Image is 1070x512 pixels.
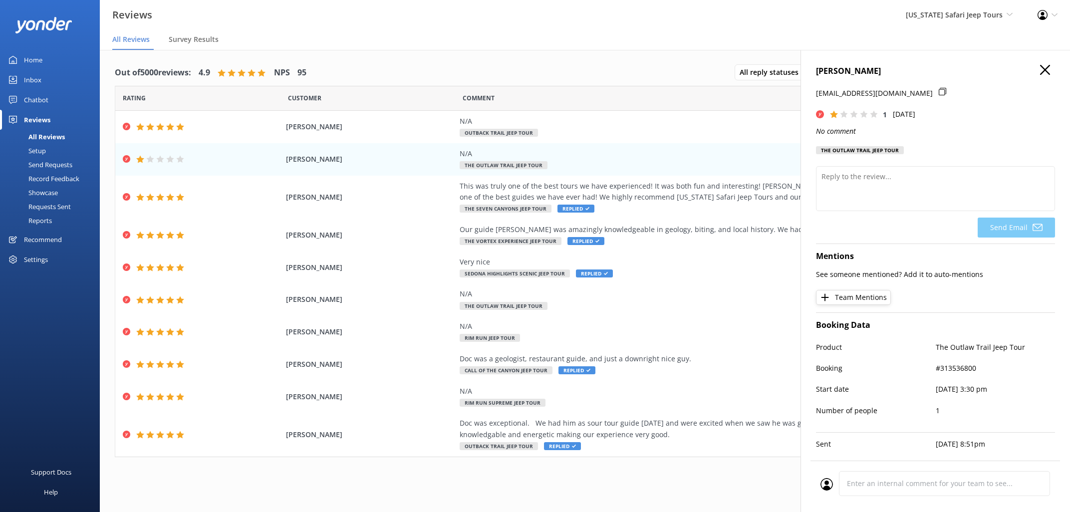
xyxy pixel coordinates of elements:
div: N/A [460,288,914,299]
span: The Outlaw Trail Jeep Tour [460,161,547,169]
a: Setup [6,144,100,158]
span: Rim Run Jeep Tour [460,334,520,342]
span: Replied [558,366,595,374]
p: [DATE] [893,109,915,120]
h4: [PERSON_NAME] [816,65,1055,78]
span: [PERSON_NAME] [286,192,454,203]
p: #313536800 [936,363,1056,374]
div: N/A [460,116,914,127]
span: [PERSON_NAME] [286,391,454,402]
p: [DATE] 8:51pm [936,439,1056,450]
span: [US_STATE] Safari Jeep Tours [906,10,1003,19]
div: Help [44,482,58,502]
div: Home [24,50,42,70]
a: Send Requests [6,158,100,172]
p: Number of people [816,405,936,416]
span: The Outlaw Trail Jeep Tour [460,302,547,310]
div: Reviews [24,110,50,130]
div: Our guide [PERSON_NAME] was amazingly knowledgeable in geology, biting, and local history. We had... [460,224,914,235]
div: Support Docs [31,462,71,482]
h3: Reviews [112,7,152,23]
span: [PERSON_NAME] [286,154,454,165]
span: Replied [544,442,581,450]
h4: NPS [274,66,290,79]
span: Date [123,93,146,103]
img: user_profile.svg [820,478,833,491]
div: Chatbot [24,90,48,110]
span: [PERSON_NAME] [286,294,454,305]
div: Record Feedback [6,172,79,186]
span: The Vortex Experience Jeep Tour [460,237,561,245]
span: Date [288,93,321,103]
div: Settings [24,250,48,269]
div: N/A [460,321,914,332]
div: The Outlaw Trail Jeep Tour [816,146,904,154]
div: Showcase [6,186,58,200]
h4: Booking Data [816,319,1055,332]
button: Close [1040,65,1050,76]
a: Showcase [6,186,100,200]
span: Outback Trail Jeep Tour [460,442,538,450]
div: Recommend [24,230,62,250]
div: Setup [6,144,46,158]
h4: Mentions [816,250,1055,263]
div: Doc was a geologist, restaurant guide, and just a downright nice guy. [460,353,914,364]
p: Booking [816,363,936,374]
span: Survey Results [169,34,219,44]
span: Replied [557,205,594,213]
button: Team Mentions [816,290,891,305]
a: Reports [6,214,100,228]
span: Outback Trail Jeep Tour [460,129,538,137]
span: Replied [567,237,604,245]
span: [PERSON_NAME] [286,326,454,337]
p: Product [816,342,936,353]
p: See someone mentioned? Add it to auto-mentions [816,269,1055,280]
div: Very nice [460,256,914,267]
p: Sent [816,439,936,450]
h4: 4.9 [199,66,210,79]
span: Call of the Canyon Jeep Tour [460,366,552,374]
div: N/A [460,148,914,159]
span: Question [463,93,495,103]
span: Rim Run Supreme Jeep Tour [460,399,545,407]
span: [PERSON_NAME] [286,230,454,241]
div: This was truly one of the best tours we have experienced! It was both fun and interesting! [PERSO... [460,181,914,203]
span: Sedona Highlights Scenic Jeep Tour [460,269,570,277]
span: All reply statuses [740,67,804,78]
p: [EMAIL_ADDRESS][DOMAIN_NAME] [816,88,933,99]
span: [PERSON_NAME] [286,429,454,440]
span: [PERSON_NAME] [286,359,454,370]
h4: 95 [297,66,306,79]
div: Send Requests [6,158,72,172]
p: 1 [936,405,1056,416]
p: Start date [816,384,936,395]
p: [DATE] 8:00am [936,460,1056,471]
p: The Outlaw Trail Jeep Tour [936,342,1056,353]
img: yonder-white-logo.png [15,17,72,33]
span: [PERSON_NAME] [286,262,454,273]
p: [DATE] 3:30 pm [936,384,1056,395]
span: All Reviews [112,34,150,44]
span: [PERSON_NAME] [286,121,454,132]
div: Reports [6,214,52,228]
div: Doc was exceptional. We had him as sour tour guide [DATE] and were excited when we saw he was gui... [460,418,914,440]
div: N/A [460,386,914,397]
div: Inbox [24,70,41,90]
span: The Seven Canyons Jeep Tour [460,205,551,213]
a: All Reviews [6,130,100,144]
h4: Out of 5000 reviews: [115,66,191,79]
span: 1 [883,110,887,119]
a: Record Feedback [6,172,100,186]
p: Completed [816,460,936,471]
div: Requests Sent [6,200,71,214]
span: Replied [576,269,613,277]
i: No comment [816,126,856,136]
div: All Reviews [6,130,65,144]
a: Requests Sent [6,200,100,214]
